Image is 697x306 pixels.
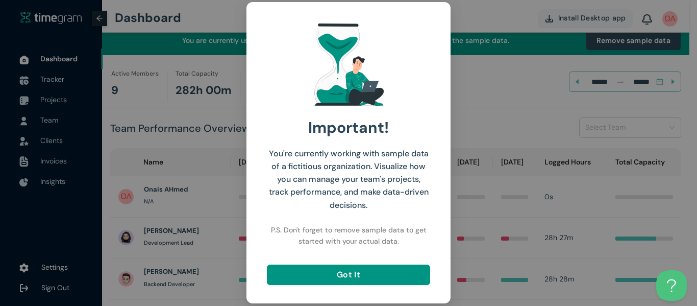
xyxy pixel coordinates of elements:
[267,265,430,285] button: Got It
[308,115,389,139] h1: Important!
[267,224,430,247] h1: P.S. Don't forget to remove sample data to get started with your actual data.
[656,270,687,301] iframe: Toggle Customer Support
[337,268,360,281] span: Got It
[313,21,384,108] img: work Image
[267,147,430,211] h1: You're currently working with sample data of a fictitious organization. Visualize how you can man...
